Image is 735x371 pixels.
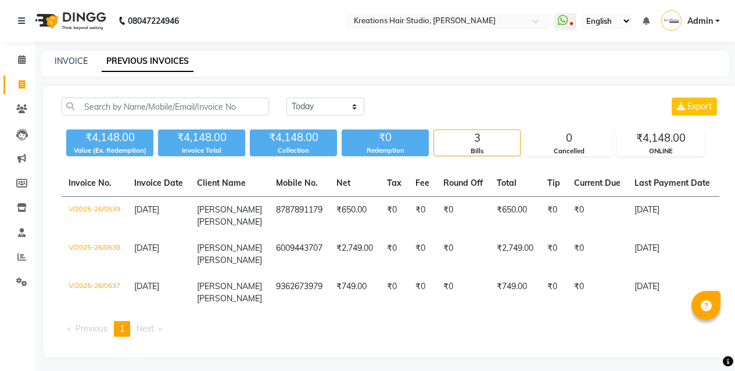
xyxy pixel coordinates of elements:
td: ₹650.00 [329,197,380,236]
span: Fee [415,178,429,188]
span: Round Off [443,178,483,188]
td: ₹0 [540,235,567,273]
td: ₹0 [567,273,628,312]
span: [PERSON_NAME] [197,204,262,215]
span: Next [137,323,154,334]
span: Client Name [197,178,246,188]
td: ₹0 [567,235,628,273]
span: Current Due [574,178,621,188]
div: ₹4,148.00 [66,129,153,146]
span: 1 [120,323,124,334]
div: ₹4,148.00 [618,130,704,146]
nav: Pagination [62,321,719,337]
td: ₹0 [436,197,490,236]
td: [DATE] [628,197,717,236]
td: ₹0 [380,235,408,273]
span: [PERSON_NAME] [197,255,262,265]
td: V/2025-26/0537 [62,273,127,312]
td: [DATE] [628,273,717,312]
span: Previous [76,323,107,334]
div: Cancelled [526,146,612,156]
a: INVOICE [55,56,88,66]
span: [DATE] [134,281,159,291]
td: 6009443707 [269,235,329,273]
td: ₹0 [380,197,408,236]
div: Collection [250,146,337,156]
span: [DATE] [134,204,159,215]
span: Last Payment Date [634,178,710,188]
b: 08047224946 [128,5,179,37]
td: 9362673979 [269,273,329,312]
td: ₹0 [408,273,436,312]
div: Bills [434,146,520,156]
img: logo [30,5,109,37]
div: Invoice Total [158,146,245,156]
span: Invoice No. [69,178,112,188]
td: ₹2,749.00 [329,235,380,273]
span: Tip [547,178,560,188]
span: [PERSON_NAME] [197,281,262,291]
td: ₹0 [408,235,436,273]
div: Value (Ex. Redemption) [66,146,153,156]
span: Export [687,101,712,111]
iframe: chat widget [686,325,723,359]
td: ₹749.00 [329,273,380,312]
span: Net [336,178,350,188]
a: PREVIOUS INVOICES [102,51,193,72]
div: ₹4,148.00 [158,129,245,146]
div: 3 [434,130,520,146]
div: Redemption [342,146,429,156]
td: ₹2,749.00 [490,235,540,273]
span: Mobile No. [276,178,318,188]
td: ₹650.00 [490,197,540,236]
td: ₹0 [408,197,436,236]
td: ₹749.00 [490,273,540,312]
div: ₹0 [342,129,429,146]
td: ₹0 [436,273,490,312]
button: Export [672,98,717,116]
span: Invoice Date [134,178,183,188]
td: ₹0 [567,197,628,236]
td: V/2025-26/0538 [62,235,127,273]
span: [DATE] [134,243,159,253]
span: [PERSON_NAME] [197,217,262,227]
td: V/2025-26/0539 [62,197,127,236]
span: [PERSON_NAME] [197,293,262,304]
td: ₹0 [380,273,408,312]
div: ONLINE [618,146,704,156]
span: Tax [387,178,401,188]
td: 8787891179 [269,197,329,236]
input: Search by Name/Mobile/Email/Invoice No [62,98,269,116]
img: Admin [661,10,682,31]
td: ₹0 [540,197,567,236]
span: Admin [687,15,713,27]
div: 0 [526,130,612,146]
span: Total [497,178,517,188]
div: ₹4,148.00 [250,129,337,146]
td: [DATE] [628,235,717,273]
td: ₹0 [436,235,490,273]
td: ₹0 [540,273,567,312]
span: [PERSON_NAME] [197,243,262,253]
